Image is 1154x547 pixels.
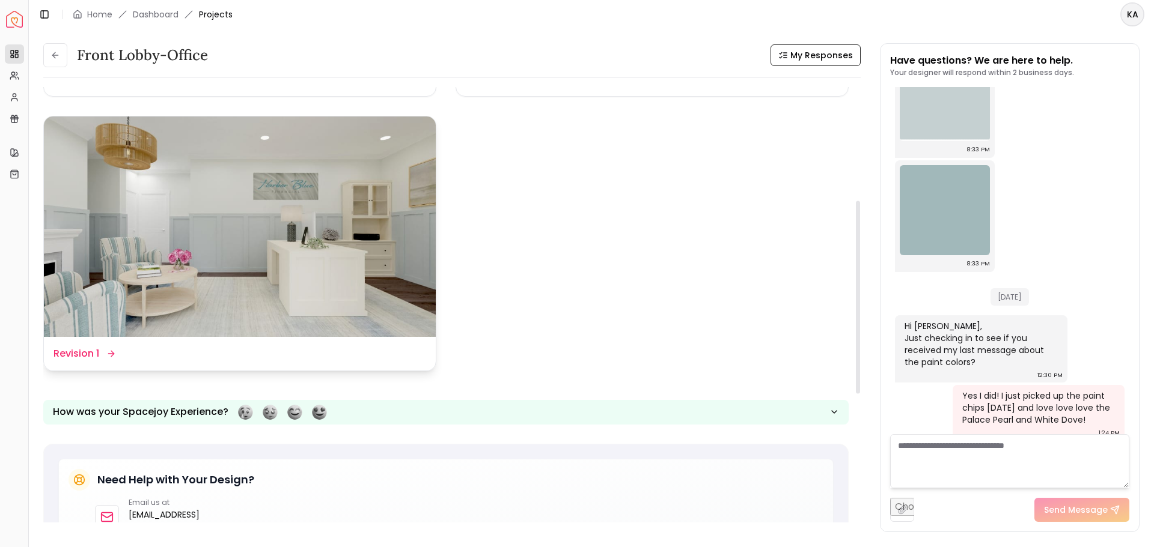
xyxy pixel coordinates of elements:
a: Spacejoy [6,11,23,28]
a: Dashboard [133,8,179,20]
div: 12:30 PM [1037,369,1063,381]
a: Revision 1Revision 1 [43,116,436,371]
p: Your designer will respond within 2 business days. [890,68,1074,77]
div: 1:24 PM [1099,427,1120,439]
button: My Responses [771,44,861,66]
p: Email us at [129,498,263,507]
div: Hi [PERSON_NAME], Just checking in to see if you received my last message about the paint colors? [905,320,1055,368]
button: How was your Spacejoy Experience?Feeling terribleFeeling badFeeling goodFeeling awesome [43,400,849,425]
img: Spacejoy Logo [6,11,23,28]
span: Projects [199,8,233,20]
nav: breadcrumb [73,8,233,20]
div: Yes I did! I just picked up the paint chips [DATE] and love love love the Palace Pearl and White ... [962,390,1113,426]
button: KA [1120,2,1144,26]
p: Have questions? We are here to help. [890,53,1074,68]
h5: Need Help with Your Design? [97,471,254,488]
dd: Revision 1 [53,346,99,361]
span: [DATE] [991,288,1029,306]
span: KA [1122,4,1143,25]
img: Chat Image [900,51,990,141]
img: Revision 1 [44,116,436,337]
h3: Front Lobby-office [77,46,208,65]
p: How was your Spacejoy Experience? [53,405,228,419]
img: Chat Image [900,165,990,255]
div: 8:33 PM [966,258,990,270]
a: Home [87,8,112,20]
span: My Responses [790,49,853,61]
a: [EMAIL_ADDRESS][DOMAIN_NAME] [129,507,263,536]
div: 8:33 PM [966,144,990,156]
